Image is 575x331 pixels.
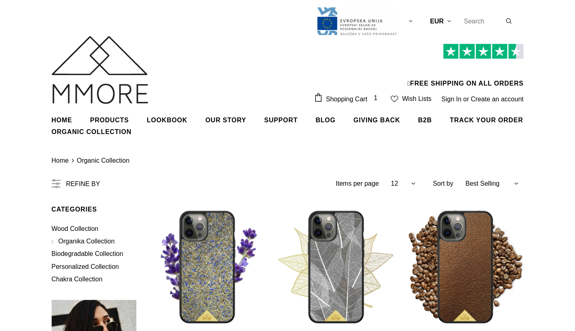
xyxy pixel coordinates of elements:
[391,180,398,187] span: 12
[90,110,129,130] a: Products
[316,117,335,124] span: Blog
[443,44,524,59] img: Trust Pilot Stars
[402,95,431,103] span: Wish Lists
[52,260,119,273] a: Personalized Collection
[52,225,98,232] span: Wood Collection
[430,18,444,25] span: EUR
[326,96,367,103] span: Shopping Cart
[52,250,123,257] span: Biodegradable Collection
[205,117,246,124] span: Our Story
[316,17,397,24] a: Javni Razpis
[52,263,119,270] span: Personalized Collection
[314,59,523,80] iframe: Customer reviews powered by Trustpilot
[52,128,132,135] span: Organic Collection
[466,180,500,187] span: Best Selling
[52,222,98,235] a: Wood Collection
[77,157,130,164] a: Organic Collection
[314,47,523,87] span: FREE SHIPPING ON ALL ORDERS
[371,94,381,103] span: 1
[52,36,148,104] img: MMORE Cases
[450,117,523,124] span: Track your order
[459,16,506,27] input: Search Site
[52,273,102,285] a: Chakra Collection
[66,180,100,188] span: Refine by
[52,157,69,164] a: Home
[264,110,298,130] a: support
[52,247,123,260] a: Biodegradable Collection
[314,93,384,105] a: Shopping Cart 1
[52,276,102,283] span: Chakra Collection
[52,110,72,130] a: Home
[316,110,335,130] a: Blog
[336,180,379,187] label: Items per page
[433,180,454,187] label: Sort by
[463,96,469,103] span: or
[59,238,115,245] span: Organika Collection
[264,117,298,124] span: support
[450,110,523,130] a: Track your order
[418,117,432,124] span: B2B
[316,6,397,36] img: Javni Razpis
[471,96,524,103] a: Create an account
[147,110,188,130] a: Lookbook
[147,117,188,124] span: Lookbook
[418,110,432,130] a: B2B
[90,117,129,124] span: Products
[353,117,400,124] span: Giving back
[353,110,400,130] a: Giving back
[441,96,462,103] a: Sign In
[52,117,72,124] span: Home
[52,235,115,247] a: Organika Collection
[205,110,246,130] a: Our Story
[391,92,431,106] a: Wish Lists
[52,206,97,213] span: Categories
